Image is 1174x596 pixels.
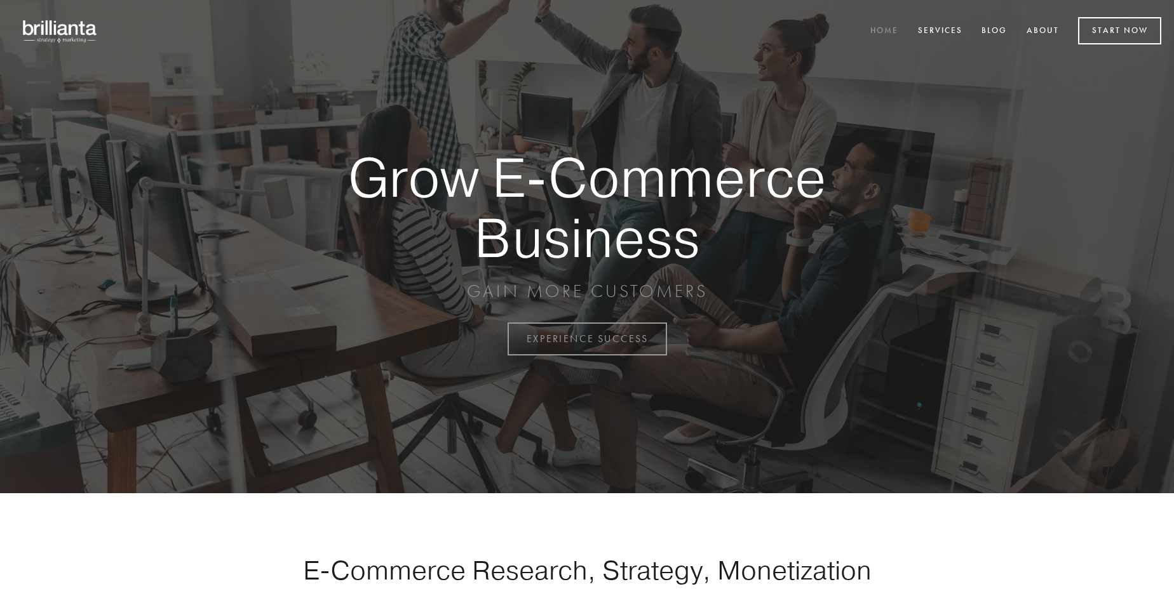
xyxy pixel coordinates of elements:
img: brillianta - research, strategy, marketing [13,13,108,50]
strong: Grow E-Commerce Business [304,147,870,267]
a: About [1018,21,1067,42]
p: GAIN MORE CUSTOMERS [304,280,870,303]
a: EXPERIENCE SUCCESS [508,322,667,355]
h1: E-Commerce Research, Strategy, Monetization [263,554,911,586]
a: Home [862,21,907,42]
a: Services [910,21,971,42]
a: Start Now [1078,17,1161,44]
a: Blog [973,21,1015,42]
